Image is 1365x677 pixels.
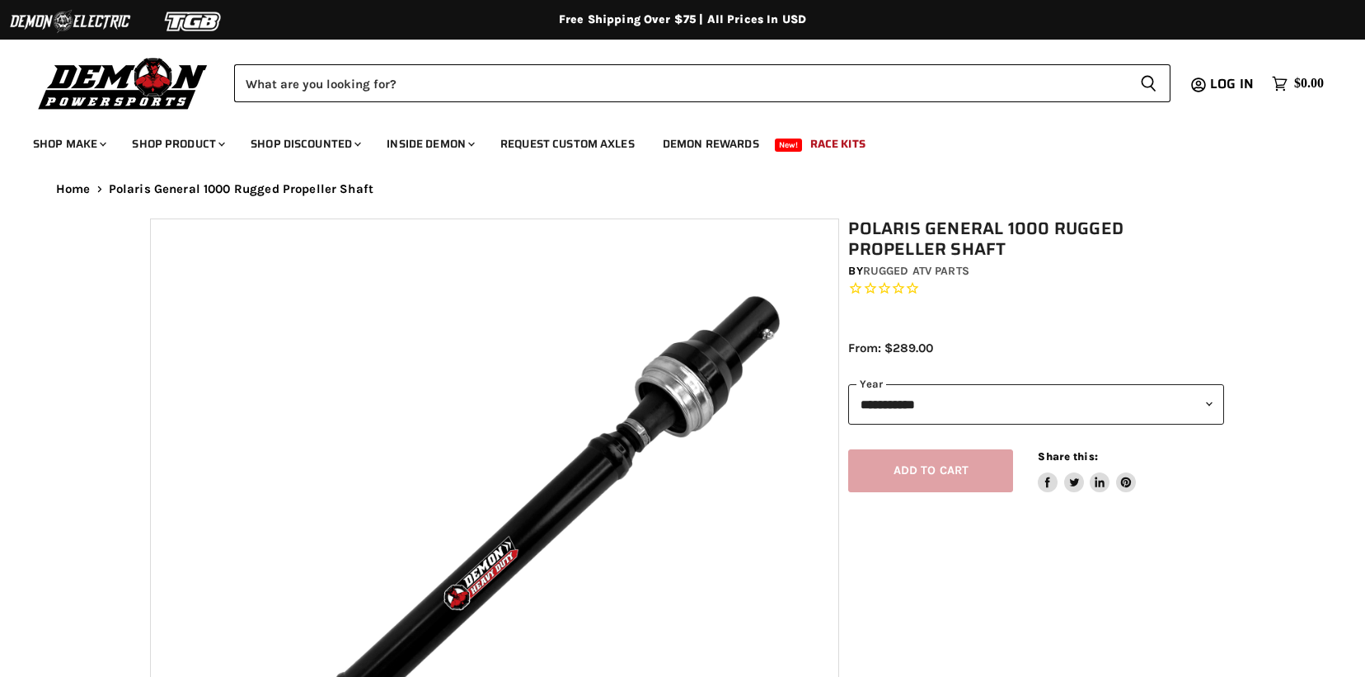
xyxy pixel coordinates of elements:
a: Request Custom Axles [488,127,647,161]
button: Search [1127,64,1170,102]
a: Demon Rewards [650,127,772,161]
form: Product [234,64,1170,102]
span: From: $289.00 [848,341,933,355]
aside: Share this: [1038,449,1136,493]
a: Home [56,182,91,196]
a: Log in [1203,77,1264,92]
img: Demon Electric Logo 2 [8,6,132,37]
a: Rugged ATV Parts [863,264,969,278]
a: Shop Discounted [238,127,371,161]
a: Shop Product [120,127,235,161]
nav: Breadcrumbs [23,182,1342,196]
span: Log in [1210,73,1254,94]
img: Demon Powersports [33,54,213,112]
div: by [848,262,1224,280]
span: $0.00 [1294,76,1324,92]
a: $0.00 [1264,72,1332,96]
span: New! [775,139,803,152]
a: Inside Demon [374,127,485,161]
ul: Main menu [21,120,1320,161]
a: Race Kits [798,127,878,161]
h1: Polaris General 1000 Rugged Propeller Shaft [848,219,1224,260]
span: Polaris General 1000 Rugged Propeller Shaft [109,182,373,196]
a: Shop Make [21,127,116,161]
select: year [848,384,1224,425]
span: Rated 0.0 out of 5 stars 0 reviews [848,280,1224,298]
span: Share this: [1038,450,1097,463]
input: Search [234,64,1127,102]
img: TGB Logo 2 [132,6,256,37]
div: Free Shipping Over $75 | All Prices In USD [23,12,1342,27]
